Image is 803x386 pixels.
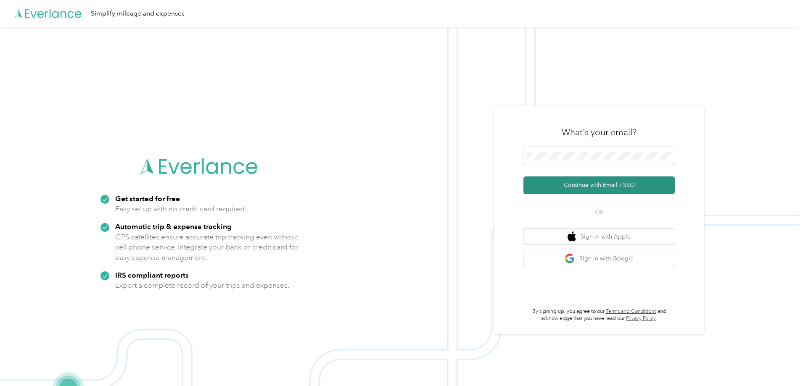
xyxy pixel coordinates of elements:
[115,270,189,279] strong: IRS compliant reports
[565,253,575,264] img: google logo
[523,308,675,323] p: By signing up, you agree to our and acknowledge that you have read our .
[523,176,675,194] button: Continue with Email / SSO
[115,194,180,203] strong: Get started for free
[606,308,656,315] a: Terms and Conditions
[562,126,637,138] h3: What's your email?
[568,231,576,242] img: apple logo
[115,232,299,263] p: GPS satellites ensure accurate trip tracking even without cell phone service. Integrate your bank...
[523,250,675,267] button: google logoSign in with Google
[626,315,656,322] a: Privacy Policy
[115,222,232,231] strong: Automatic trip & expense tracking
[115,280,289,291] p: Export a complete record of your trips and expenses.
[115,204,245,214] p: Easy set up with no credit card required
[523,228,675,245] button: apple logoSign in with Apple
[584,208,614,217] span: OR
[91,8,185,19] div: Simplify mileage and expenses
